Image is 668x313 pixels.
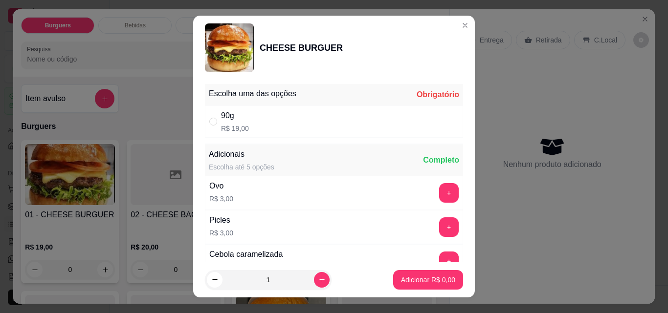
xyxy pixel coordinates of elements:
div: Cebola caramelizada [209,249,283,260]
div: Escolha uma das opções [209,88,296,100]
button: add [439,251,459,271]
p: R$ 3,00 [209,194,233,204]
div: Escolha até 5 opções [209,162,274,172]
p: R$ 19,00 [221,124,249,133]
div: Obrigatório [417,89,459,101]
button: add [439,217,459,237]
img: product-image [205,23,254,72]
div: Completo [423,154,459,166]
button: add [439,183,459,203]
div: 90g [221,110,249,122]
div: Adicionais [209,148,274,160]
button: increase-product-quantity [314,272,330,288]
div: Picles [209,214,233,226]
button: Adicionar R$ 0,00 [393,270,463,290]
button: Close [457,18,473,33]
p: Adicionar R$ 0,00 [401,275,455,285]
div: CHEESE BURGUER [260,41,343,55]
p: R$ 3,00 [209,228,233,238]
button: decrease-product-quantity [207,272,223,288]
div: Ovo [209,180,233,192]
